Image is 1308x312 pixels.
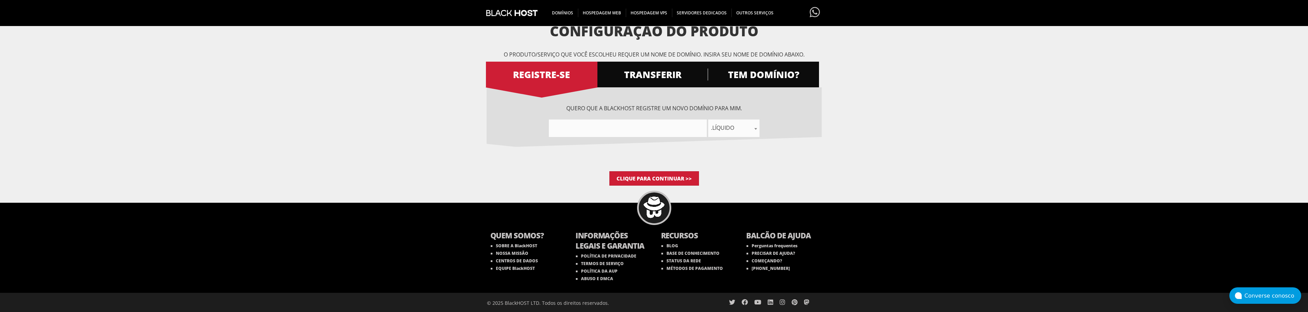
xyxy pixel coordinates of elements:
[491,258,538,264] a: CENTROS DE DADOS
[728,68,800,81] font: TEM DOMÍNIO?
[583,10,621,16] font: HOSPEDAGEM WEB
[576,276,613,282] a: ABUSO E DMCA
[576,253,636,259] a: POLÍTICA DE PRIVACIDADE
[752,250,795,256] font: PRECISAR DE AJUDA?
[631,10,667,16] font: HOSPEDAGEM VPS
[666,250,719,256] font: BASE DE CONHECIMENTO
[746,230,811,240] font: Balcão de Ajuda
[552,10,573,16] font: DOMÍNIOS
[747,243,797,249] a: Perguntas frequentes
[708,62,819,87] a: TEM DOMÍNIO?
[666,265,723,271] font: MÉTODOS DE PAGAMENTO
[1244,292,1294,299] font: Converse conosco
[708,120,759,137] span: .líquido
[504,51,805,58] font: O produto/serviço que você escolheu requer um nome de domínio. Insira seu nome de domínio abaixo.
[747,265,790,271] a: [PHONE_NUMBER]
[581,261,624,266] font: TERMOS DE SERVIÇO
[486,62,597,87] a: REGISTRE-SE
[550,22,758,40] font: Configuração do produto
[661,243,678,249] a: BLOG
[624,68,682,81] font: TRANSFERIR
[747,250,795,256] a: PRECISAR DE AJUDA?
[496,265,535,271] font: EQUIPE BlackHOST
[661,230,698,240] font: RECURSOS
[513,68,570,81] font: REGISTRE-SE
[747,258,782,264] a: COMEÇANDO?
[597,62,708,87] a: TRANSFERIR
[677,10,727,16] font: SERVIDORES DEDICADOS
[752,258,782,264] font: COMEÇANDO?
[752,243,797,249] font: Perguntas frequentes
[496,250,528,256] font: NOSSA MISSÃO
[708,123,759,133] span: .líquido
[496,243,537,249] font: SOBRE A BlackHOST
[487,300,609,306] font: © 2025 BlackHOST LTD. Todos os direitos reservados.
[581,268,618,274] font: POLÍTICA DA AUP
[666,258,701,264] font: STATUS DA REDE
[609,171,699,186] input: Clique para continuar >>
[666,243,678,249] font: BLOG
[566,104,742,112] font: Quero que a BlackHOST registre um novo domínio para mim.
[581,253,636,259] font: POLÍTICA DE PRIVACIDADE
[576,268,618,274] a: POLÍTICA DA AUP
[576,230,644,251] font: INFORMAÇÕES LEGAIS E GARANTIA
[491,243,537,249] a: SOBRE A BlackHOST
[661,258,701,264] a: STATUS DA REDE
[736,10,774,16] font: OUTROS SERVIÇOS
[1229,287,1301,304] button: Converse conosco
[496,258,538,264] font: CENTROS DE DADOS
[581,276,613,282] font: ABUSO E DMCA
[576,261,624,266] a: TERMOS DE SERVIÇO
[752,265,790,271] font: [PHONE_NUMBER]
[491,265,535,271] a: EQUIPE BlackHOST
[643,197,665,218] img: Mascote da BlackHOST, Blacky.
[490,230,544,240] font: QUEM SOMOS?
[491,250,528,256] a: NOSSA MISSÃO
[661,250,719,256] a: BASE DE CONHECIMENTO
[661,265,723,271] a: MÉTODOS DE PAGAMENTO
